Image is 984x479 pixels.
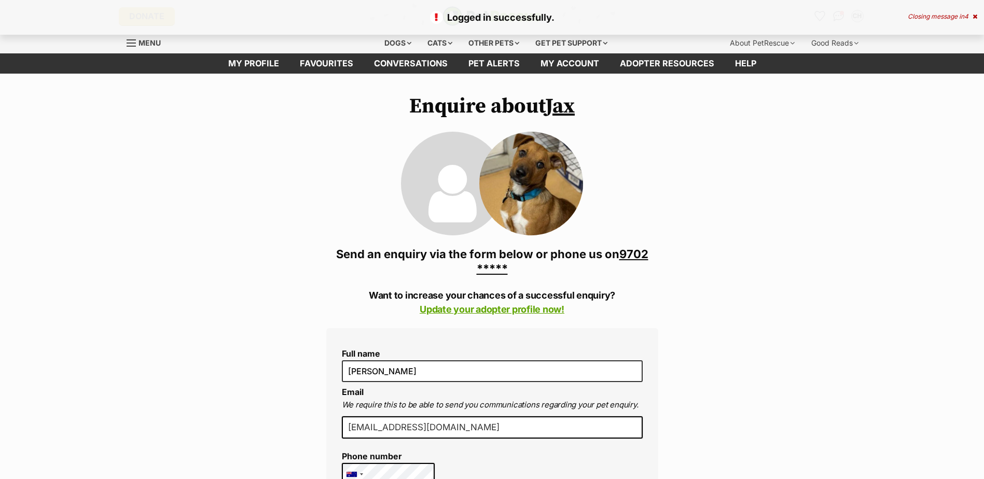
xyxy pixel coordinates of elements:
div: Get pet support [528,33,615,53]
label: Email [342,387,364,397]
a: Favourites [289,53,364,74]
h3: Send an enquiry via the form below or phone us on [326,247,658,276]
div: Other pets [461,33,526,53]
div: Dogs [377,33,419,53]
div: About PetRescue [723,33,802,53]
a: Menu [127,33,168,51]
span: Menu [138,38,161,47]
input: E.g. Jimmy Chew [342,360,643,382]
h1: Enquire about [326,94,658,118]
a: Jax [545,93,575,119]
p: Want to increase your chances of a successful enquiry? [326,288,658,316]
a: My account [530,53,609,74]
img: Jax [479,132,583,235]
p: We require this to be able to send you communications regarding your pet enquiry. [342,399,643,411]
a: Pet alerts [458,53,530,74]
a: Help [725,53,767,74]
div: Good Reads [804,33,866,53]
a: Adopter resources [609,53,725,74]
a: conversations [364,53,458,74]
label: Phone number [342,452,435,461]
a: My profile [218,53,289,74]
a: Update your adopter profile now! [420,304,564,315]
div: Cats [420,33,460,53]
label: Full name [342,349,643,358]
